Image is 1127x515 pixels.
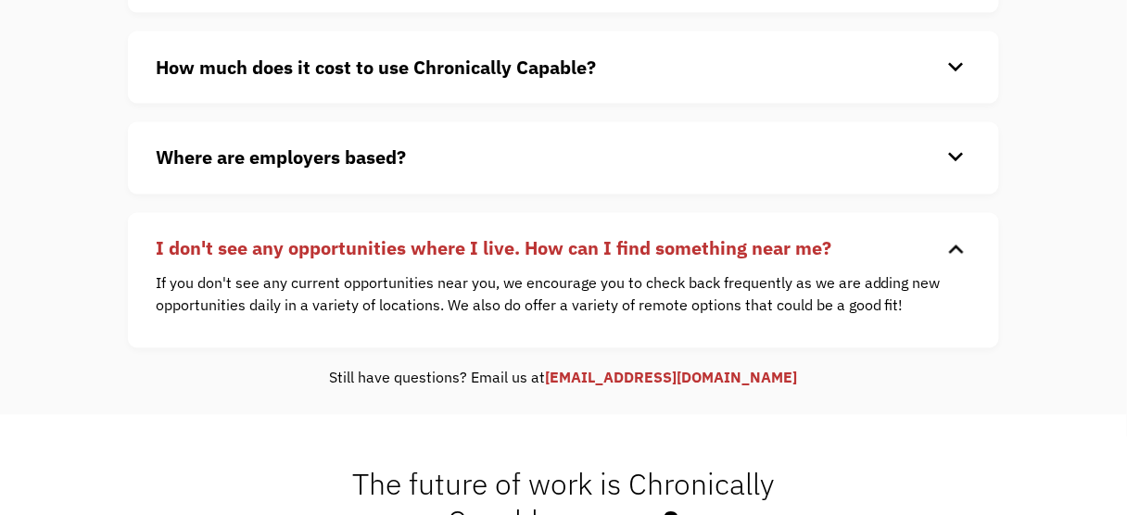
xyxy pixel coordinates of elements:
[128,367,999,389] div: Still have questions? Email us at
[546,369,798,387] a: [EMAIL_ADDRESS][DOMAIN_NAME]
[942,235,971,263] div: keyboard_arrow_down
[942,54,971,82] div: keyboard_arrow_down
[156,145,406,170] strong: Where are employers based?
[156,55,596,80] strong: How much does it cost to use Chronically Capable?
[942,144,971,172] div: keyboard_arrow_down
[156,236,831,261] strong: I don't see any opportunities where I live. How can I find something near me?
[156,272,943,317] p: If you don't see any current opportunities near you, we encourage you to check back frequently as...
